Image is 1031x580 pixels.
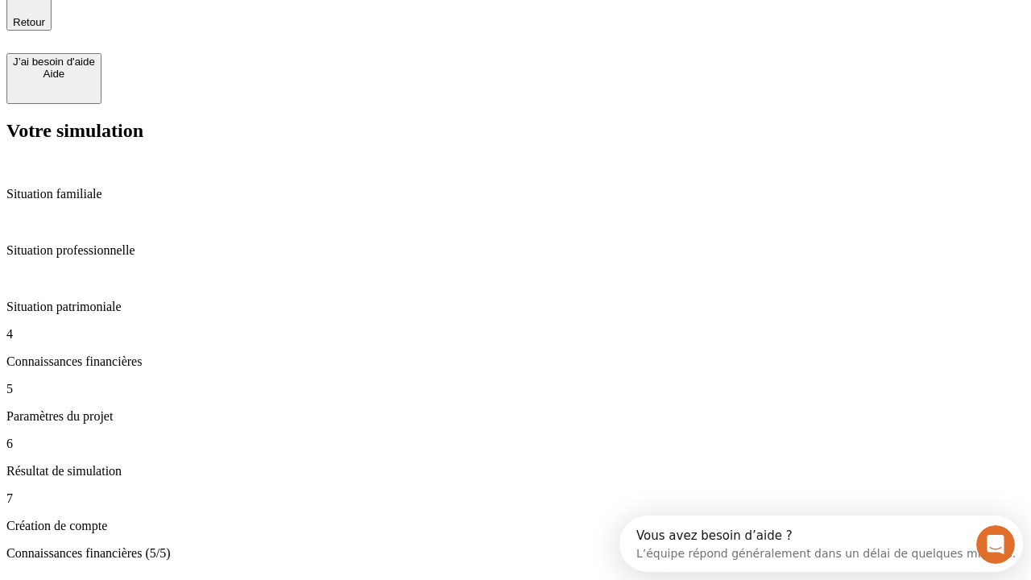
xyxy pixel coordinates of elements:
div: Vous avez besoin d’aide ? [17,14,396,27]
iframe: Intercom live chat discovery launcher [619,516,1023,572]
h2: Votre simulation [6,120,1025,142]
p: 7 [6,491,1025,506]
p: 5 [6,382,1025,396]
p: 6 [6,437,1025,451]
p: Situation professionnelle [6,243,1025,258]
span: Retour [13,16,45,28]
div: J’ai besoin d'aide [13,56,95,68]
div: Aide [13,68,95,80]
p: Création de compte [6,519,1025,533]
div: Ouvrir le Messenger Intercom [6,6,444,51]
div: L’équipe répond généralement dans un délai de quelques minutes. [17,27,396,43]
p: Situation patrimoniale [6,300,1025,314]
p: Connaissances financières [6,354,1025,369]
p: Résultat de simulation [6,464,1025,478]
button: J’ai besoin d'aideAide [6,53,101,104]
p: Situation familiale [6,187,1025,201]
iframe: Intercom live chat [976,525,1015,564]
p: Paramètres du projet [6,409,1025,424]
p: 4 [6,327,1025,342]
p: Connaissances financières (5/5) [6,546,1025,561]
